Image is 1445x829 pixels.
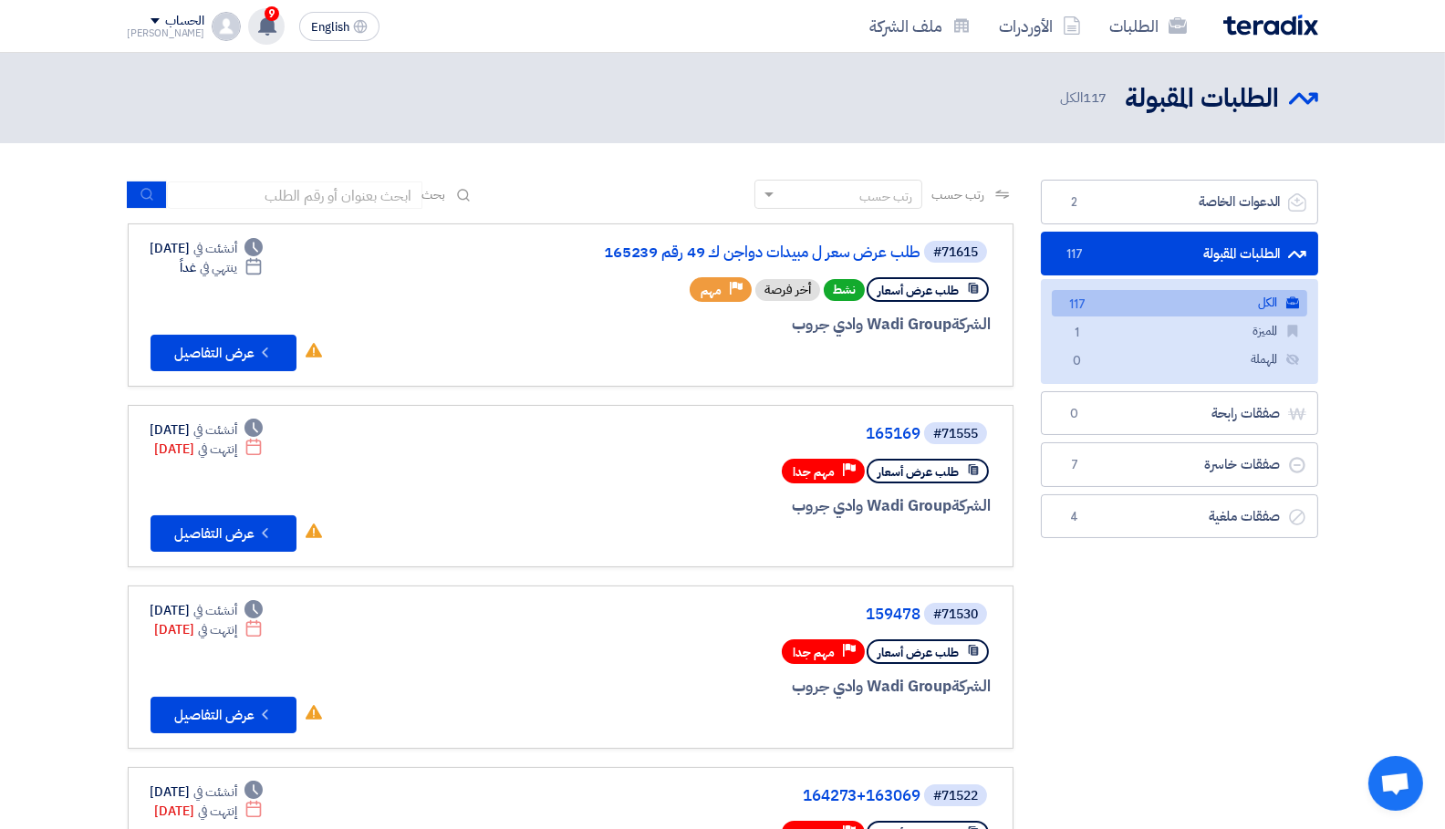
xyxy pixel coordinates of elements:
[951,675,991,698] span: الشركة
[985,5,1096,47] a: الأوردرات
[299,12,379,41] button: English
[128,28,205,38] div: [PERSON_NAME]
[1041,391,1318,436] a: صفقات رابحة0
[1052,318,1307,345] a: المميزة
[198,620,237,639] span: إنتهت في
[1096,5,1201,47] a: الطلبات
[552,313,991,337] div: Wadi Group وادي جروب
[1066,295,1088,315] span: 117
[193,782,237,802] span: أنشئت في
[1041,180,1318,224] a: الدعوات الخاصة2
[265,6,279,21] span: 9
[155,802,264,821] div: [DATE]
[311,21,349,34] span: English
[552,675,991,699] div: Wadi Group وادي جروب
[1052,290,1307,316] a: الكل
[155,440,264,459] div: [DATE]
[933,608,978,621] div: #71530
[1041,442,1318,487] a: صفقات خاسرة7
[198,802,237,821] span: إنتهت في
[1066,352,1088,371] span: 0
[552,494,991,518] div: Wadi Group وادي جروب
[1052,347,1307,373] a: المهملة
[151,515,296,552] button: عرض التفاصيل
[212,12,241,41] img: profile_test.png
[165,14,204,29] div: الحساب
[151,420,264,440] div: [DATE]
[1064,405,1086,423] span: 0
[556,244,920,261] a: طلب عرض سعر ل مبيدات دواجن ك 49 رقم 165239
[1064,245,1086,264] span: 117
[1368,756,1423,811] div: دردشة مفتوحة
[193,601,237,620] span: أنشئت في
[878,644,959,661] span: طلب عرض أسعار
[1041,494,1318,539] a: صفقات ملغية4
[1060,88,1110,109] span: الكل
[151,239,264,258] div: [DATE]
[200,258,237,277] span: ينتهي في
[167,181,422,209] input: ابحث بعنوان أو رقم الطلب
[951,313,991,336] span: الشركة
[931,185,983,204] span: رتب حسب
[824,279,865,301] span: نشط
[1223,15,1318,36] img: Teradix logo
[1083,88,1107,108] span: 117
[793,463,835,481] span: مهم جدا
[1064,508,1086,526] span: 4
[951,494,991,517] span: الشركة
[878,463,959,481] span: طلب عرض أسعار
[1041,232,1318,276] a: الطلبات المقبولة117
[1064,193,1086,212] span: 2
[151,335,296,371] button: عرض التفاصيل
[556,788,920,804] a: 164273+163069
[878,282,959,299] span: طلب عرض أسعار
[193,239,237,258] span: أنشئت في
[198,440,237,459] span: إنتهت في
[193,420,237,440] span: أنشئت في
[1066,324,1088,343] span: 1
[1126,81,1280,117] h2: الطلبات المقبولة
[755,279,820,301] div: أخر فرصة
[1064,456,1086,474] span: 7
[556,606,920,623] a: 159478
[422,185,446,204] span: بحث
[180,258,263,277] div: غداً
[155,620,264,639] div: [DATE]
[933,428,978,440] div: #71555
[556,426,920,442] a: 165169
[151,601,264,620] div: [DATE]
[793,644,835,661] span: مهم جدا
[151,782,264,802] div: [DATE]
[856,5,985,47] a: ملف الشركة
[933,790,978,803] div: #71522
[701,282,722,299] span: مهم
[151,697,296,733] button: عرض التفاصيل
[933,246,978,259] div: #71615
[859,187,912,206] div: رتب حسب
